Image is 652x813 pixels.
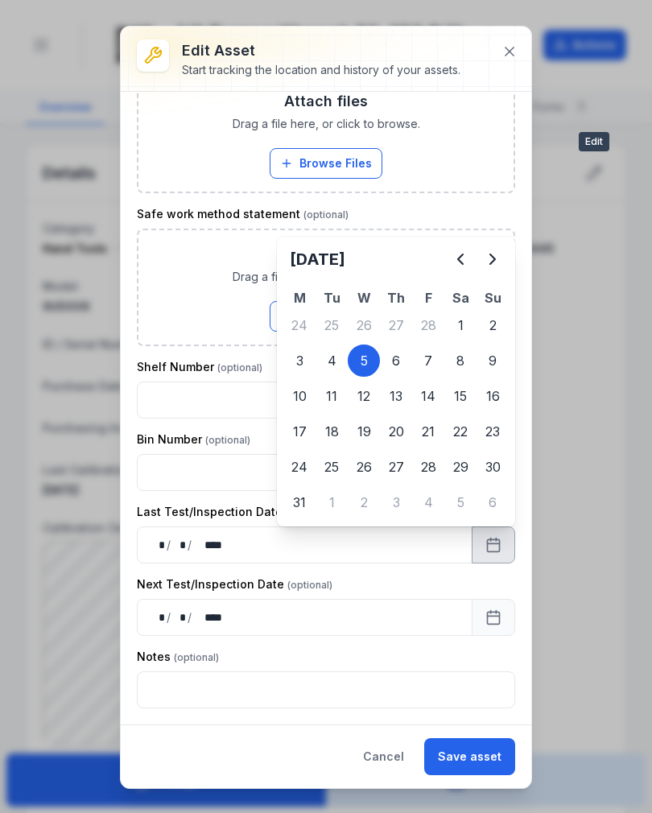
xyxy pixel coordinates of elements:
div: 23 [477,415,509,448]
div: Friday 21 March 2025 [412,415,444,448]
div: 31 [283,486,316,518]
div: 13 [380,380,412,412]
div: Monday 17 March 2025 [283,415,316,448]
div: year, [193,537,224,553]
button: Calendar [472,599,515,636]
div: Sunday 23 March 2025 [477,415,509,448]
div: day, [151,609,167,625]
h3: Edit asset [182,39,460,62]
div: 2 [477,309,509,341]
div: Saturday 8 March 2025 [444,345,477,377]
h2: [DATE] [290,248,444,270]
div: 26 [348,309,380,341]
div: Thursday 27 March 2025 [380,451,412,483]
label: Shelf Number [137,359,262,375]
div: 30 [477,451,509,483]
div: Sunday 9 March 2025 [477,345,509,377]
label: Safe work method statement [137,206,349,222]
div: Saturday 5 April 2025 [444,486,477,518]
div: 11 [316,380,348,412]
div: 5 [444,486,477,518]
button: Browse Files [270,301,382,332]
button: Previous [444,243,477,275]
div: 9 [477,345,509,377]
div: Monday 24 February 2025 [283,309,316,341]
th: W [348,288,380,307]
div: 22 [444,415,477,448]
div: Saturday 29 March 2025 [444,451,477,483]
div: Wednesday 19 March 2025 [348,415,380,448]
div: Monday 24 March 2025 [283,451,316,483]
div: 8 [444,345,477,377]
th: Tu [316,288,348,307]
div: / [188,609,193,625]
div: Thursday 20 March 2025 [380,415,412,448]
label: Last Test/Inspection Date [137,504,331,520]
div: Saturday 1 March 2025 [444,309,477,341]
table: March 2025 [283,288,509,520]
div: Monday 3 March 2025 [283,345,316,377]
div: March 2025 [283,243,509,520]
div: 6 [477,486,509,518]
button: Browse Files [270,148,382,179]
div: 25 [316,309,348,341]
th: Su [477,288,509,307]
div: / [167,537,172,553]
div: month, [172,537,188,553]
div: Calendar [283,243,509,520]
label: Notes [137,649,219,665]
span: Drag a file here, or click to browse. [233,269,420,285]
div: 27 [380,451,412,483]
div: Thursday 27 February 2025 [380,309,412,341]
div: Wednesday 26 February 2025 [348,309,380,341]
div: 29 [444,451,477,483]
div: 27 [380,309,412,341]
div: Tuesday 18 March 2025 [316,415,348,448]
div: Start tracking the location and history of your assets. [182,62,460,78]
div: 14 [412,380,444,412]
div: 5 [348,345,380,377]
div: 1 [316,486,348,518]
span: Edit [579,132,609,151]
div: Thursday 3 April 2025 [380,486,412,518]
label: Bin Number [137,431,250,448]
div: 17 [283,415,316,448]
button: Next [477,243,509,275]
div: 12 [348,380,380,412]
div: Sunday 30 March 2025 [477,451,509,483]
div: Friday 4 April 2025 [412,486,444,518]
div: 24 [283,309,316,341]
div: Friday 28 February 2025 [412,309,444,341]
div: 26 [348,451,380,483]
div: 3 [283,345,316,377]
div: Tuesday 1 April 2025 [316,486,348,518]
div: 25 [316,451,348,483]
div: day, [151,537,167,553]
th: F [412,288,444,307]
th: M [283,288,316,307]
div: Friday 28 March 2025 [412,451,444,483]
div: Sunday 6 April 2025 [477,486,509,518]
div: year, [193,609,224,625]
button: Calendar [472,526,515,563]
button: Cancel [349,738,418,775]
div: Tuesday 25 February 2025 [316,309,348,341]
div: / [188,537,193,553]
div: Wednesday 26 March 2025 [348,451,380,483]
div: Thursday 6 March 2025 [380,345,412,377]
div: Monday 31 March 2025 [283,486,316,518]
th: Th [380,288,412,307]
div: 4 [412,486,444,518]
div: 10 [283,380,316,412]
div: 18 [316,415,348,448]
div: 28 [412,451,444,483]
div: 6 [380,345,412,377]
div: Tuesday 4 March 2025 [316,345,348,377]
div: Sunday 16 March 2025 [477,380,509,412]
div: 3 [380,486,412,518]
div: Friday 7 March 2025 [412,345,444,377]
div: Saturday 22 March 2025 [444,415,477,448]
div: Friday 14 March 2025 [412,380,444,412]
div: Tuesday 11 March 2025 [316,380,348,412]
th: Sa [444,288,477,307]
